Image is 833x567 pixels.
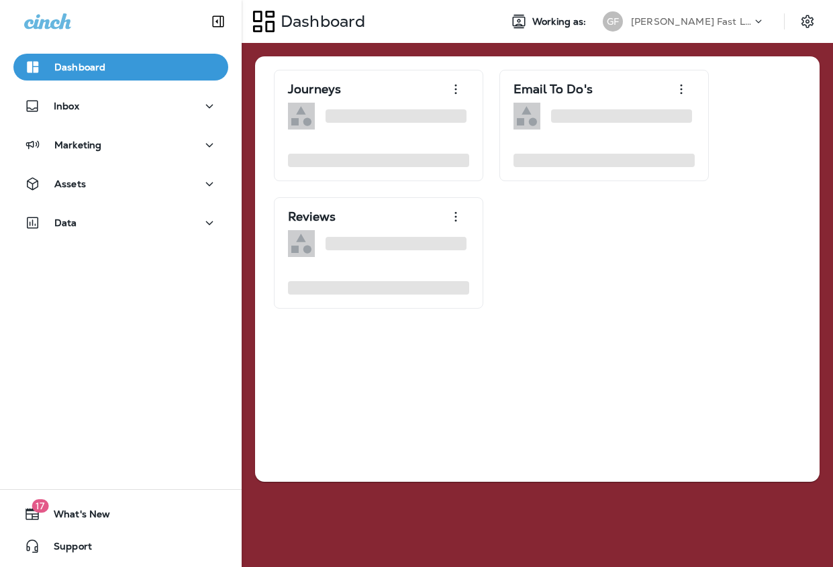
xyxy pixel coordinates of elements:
[13,170,228,197] button: Assets
[13,209,228,236] button: Data
[13,132,228,158] button: Marketing
[54,178,86,189] p: Assets
[288,210,336,223] p: Reviews
[40,541,92,557] span: Support
[275,11,365,32] p: Dashboard
[13,533,228,560] button: Support
[13,54,228,81] button: Dashboard
[32,499,48,513] span: 17
[631,16,752,27] p: [PERSON_NAME] Fast Lube dba [PERSON_NAME]
[54,140,101,150] p: Marketing
[795,9,820,34] button: Settings
[54,101,79,111] p: Inbox
[13,93,228,119] button: Inbox
[288,83,341,96] p: Journeys
[54,217,77,228] p: Data
[603,11,623,32] div: GF
[54,62,105,72] p: Dashboard
[40,509,110,525] span: What's New
[513,83,593,96] p: Email To Do's
[199,8,237,35] button: Collapse Sidebar
[13,501,228,527] button: 17What's New
[532,16,589,28] span: Working as:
